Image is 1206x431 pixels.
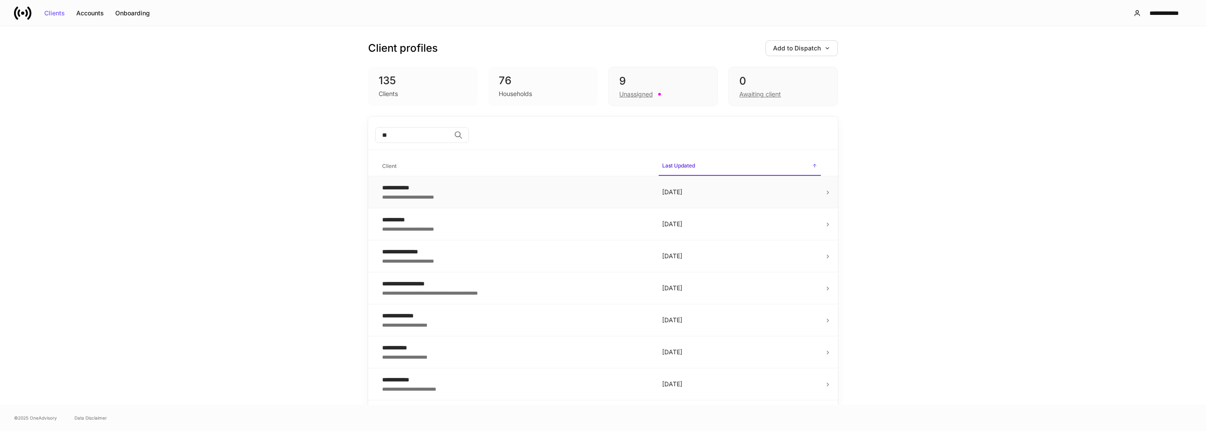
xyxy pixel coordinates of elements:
[14,414,57,421] span: © 2025 OneAdvisory
[39,6,71,20] button: Clients
[379,89,398,98] div: Clients
[739,74,827,88] div: 0
[766,40,838,56] button: Add to Dispatch
[608,67,718,106] div: 9Unassigned
[662,161,695,170] h6: Last Updated
[71,6,110,20] button: Accounts
[662,316,817,324] p: [DATE]
[739,90,781,99] div: Awaiting client
[619,74,707,88] div: 9
[662,348,817,356] p: [DATE]
[659,157,821,176] span: Last Updated
[382,162,397,170] h6: Client
[499,89,532,98] div: Households
[662,220,817,228] p: [DATE]
[44,10,65,16] div: Clients
[368,41,438,55] h3: Client profiles
[115,10,150,16] div: Onboarding
[110,6,156,20] button: Onboarding
[662,188,817,196] p: [DATE]
[499,74,587,88] div: 76
[773,45,830,51] div: Add to Dispatch
[662,380,817,388] p: [DATE]
[728,67,838,106] div: 0Awaiting client
[74,414,107,421] a: Data Disclaimer
[662,284,817,292] p: [DATE]
[379,157,652,175] span: Client
[619,90,653,99] div: Unassigned
[662,252,817,260] p: [DATE]
[76,10,104,16] div: Accounts
[379,74,467,88] div: 135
